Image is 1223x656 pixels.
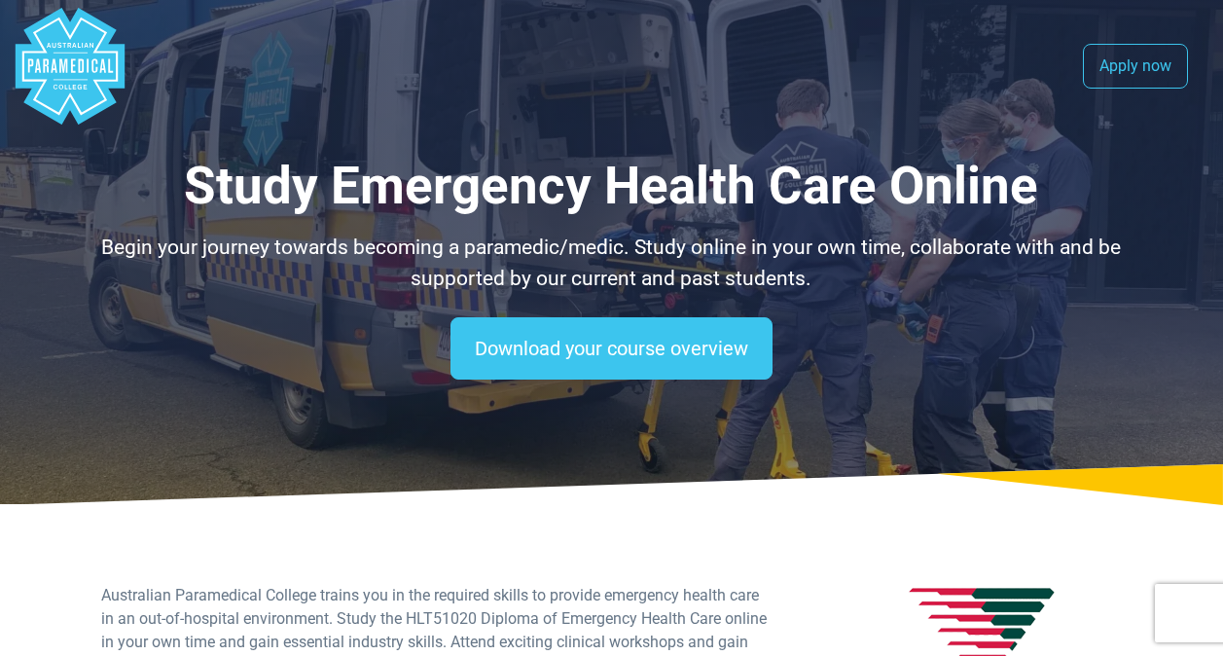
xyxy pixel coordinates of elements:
a: Download your course overview [450,317,773,380]
a: Apply now [1083,44,1188,89]
p: Begin your journey towards becoming a paramedic/medic. Study online in your own time, collaborate... [101,233,1121,294]
div: Australian Paramedical College [12,8,128,125]
h1: Study Emergency Health Care Online [101,156,1121,217]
